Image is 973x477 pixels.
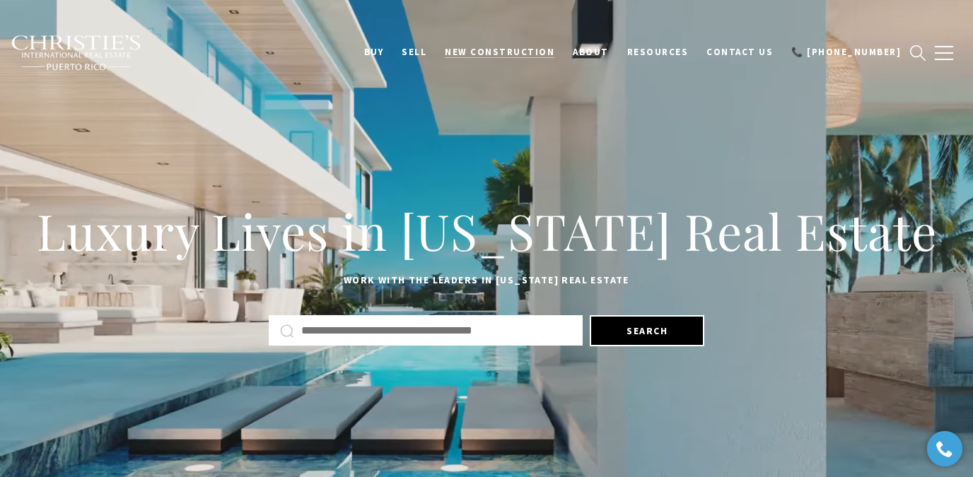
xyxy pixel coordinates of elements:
[697,39,782,66] a: Contact Us
[11,35,142,71] img: Christie's International Real Estate black text logo
[791,46,901,58] span: 📞 [PHONE_NUMBER]
[782,39,910,66] a: call 9393373000
[926,33,962,73] button: button
[301,322,571,340] input: Search by Address, City, or Neighborhood
[35,200,938,262] h1: Luxury Lives in [US_STATE] Real Estate
[618,39,698,66] a: Resources
[564,39,618,66] a: About
[590,315,704,346] button: Search
[706,46,773,58] span: Contact Us
[436,39,564,66] a: New Construction
[35,272,938,289] p: Work with the leaders in [US_STATE] Real Estate
[392,39,436,66] a: SELL
[445,46,554,58] span: New Construction
[355,39,393,66] a: BUY
[910,45,926,61] a: search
